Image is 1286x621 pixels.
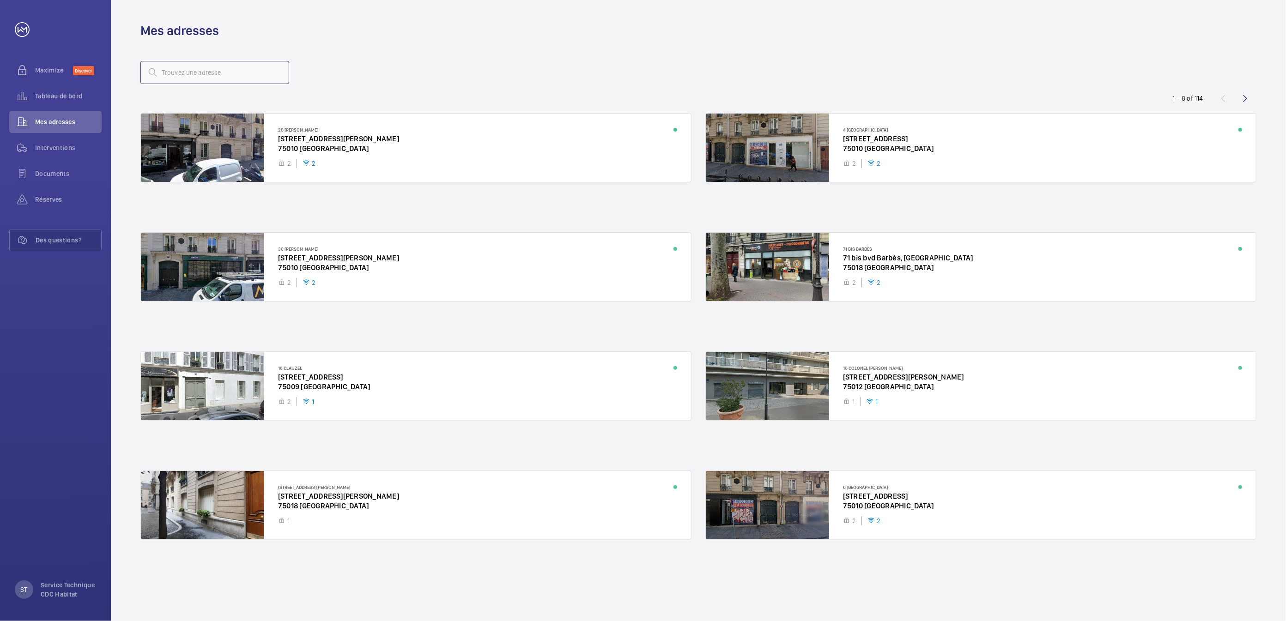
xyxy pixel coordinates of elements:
[73,66,94,75] span: Discover
[35,195,102,204] span: Réserves
[1173,94,1203,103] div: 1 – 8 of 114
[35,143,102,152] span: Interventions
[140,61,289,84] input: Trouvez une adresse
[140,22,219,39] h1: Mes adresses
[41,580,96,599] p: Service Technique CDC Habitat
[35,169,102,178] span: Documents
[35,117,102,127] span: Mes adresses
[35,66,73,75] span: Maximize
[20,585,27,594] p: ST
[35,91,102,101] span: Tableau de bord
[36,235,101,245] span: Des questions?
